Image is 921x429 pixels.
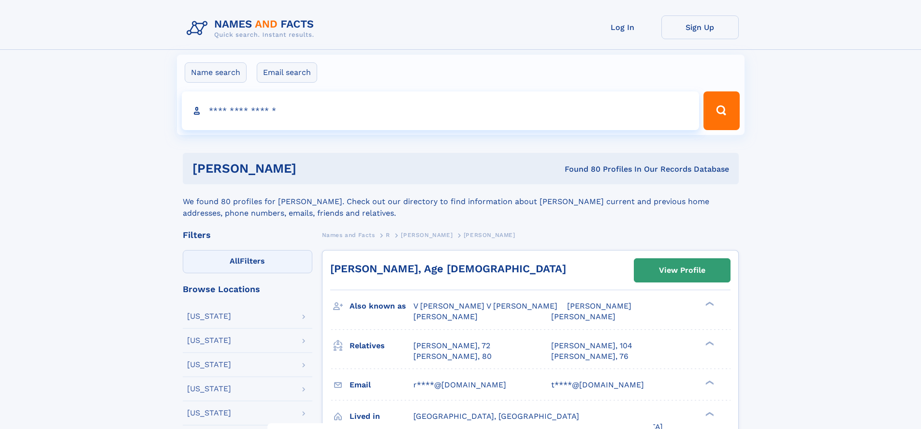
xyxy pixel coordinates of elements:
[187,409,231,417] div: [US_STATE]
[551,340,632,351] a: [PERSON_NAME], 104
[182,91,700,130] input: search input
[185,62,247,83] label: Name search
[183,184,739,219] div: We found 80 profiles for [PERSON_NAME]. Check out our directory to find information about [PERSON...
[703,379,715,385] div: ❯
[413,412,579,421] span: [GEOGRAPHIC_DATA], [GEOGRAPHIC_DATA]
[230,256,240,266] span: All
[703,91,739,130] button: Search Button
[192,163,431,175] h1: [PERSON_NAME]
[386,232,390,238] span: R
[661,15,739,39] a: Sign Up
[634,259,730,282] a: View Profile
[187,337,231,344] div: [US_STATE]
[183,231,312,239] div: Filters
[551,312,615,321] span: [PERSON_NAME]
[430,164,729,175] div: Found 80 Profiles In Our Records Database
[703,340,715,346] div: ❯
[183,250,312,273] label: Filters
[183,15,322,42] img: Logo Names and Facts
[187,312,231,320] div: [US_STATE]
[330,263,566,275] a: [PERSON_NAME], Age [DEMOGRAPHIC_DATA]
[413,340,490,351] a: [PERSON_NAME], 72
[350,338,413,354] h3: Relatives
[350,298,413,314] h3: Also known as
[183,285,312,294] div: Browse Locations
[401,232,453,238] span: [PERSON_NAME]
[257,62,317,83] label: Email search
[567,301,631,311] span: [PERSON_NAME]
[703,301,715,307] div: ❯
[464,232,515,238] span: [PERSON_NAME]
[659,259,705,281] div: View Profile
[350,408,413,425] h3: Lived in
[584,15,661,39] a: Log In
[413,312,478,321] span: [PERSON_NAME]
[187,361,231,369] div: [US_STATE]
[386,229,390,241] a: R
[187,385,231,393] div: [US_STATE]
[350,377,413,393] h3: Email
[703,411,715,417] div: ❯
[413,301,557,311] span: V [PERSON_NAME] V [PERSON_NAME]
[401,229,453,241] a: [PERSON_NAME]
[551,351,629,362] a: [PERSON_NAME], 76
[322,229,375,241] a: Names and Facts
[413,351,492,362] a: [PERSON_NAME], 80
